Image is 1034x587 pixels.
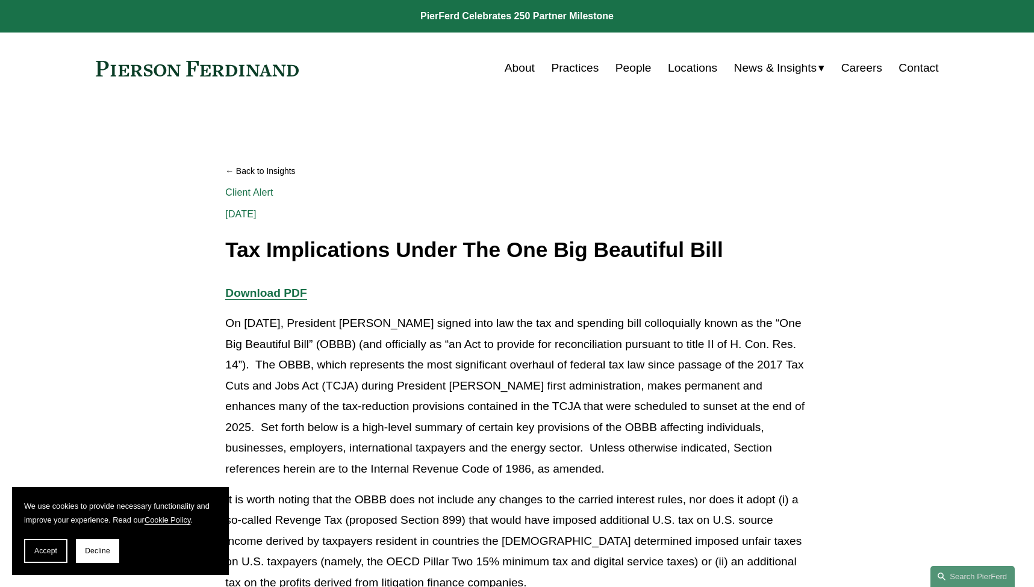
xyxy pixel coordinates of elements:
a: Careers [841,57,882,79]
a: folder dropdown [734,57,825,79]
a: Practices [551,57,599,79]
button: Accept [24,539,67,563]
a: About [505,57,535,79]
section: Cookie banner [12,487,229,575]
a: People [615,57,652,79]
a: Download PDF [225,287,307,299]
button: Decline [76,539,119,563]
a: Locations [668,57,717,79]
span: Decline [85,547,110,555]
span: [DATE] [225,209,256,219]
a: Search this site [930,566,1015,587]
p: On [DATE], President [PERSON_NAME] signed into law the tax and spending bill colloquially known a... [225,313,808,480]
span: News & Insights [734,58,817,79]
span: Accept [34,547,57,555]
a: Back to Insights [225,161,808,182]
p: We use cookies to provide necessary functionality and improve your experience. Read our . [24,499,217,527]
a: Cookie Policy [145,515,191,524]
h1: Tax Implications Under The One Big Beautiful Bill [225,238,808,262]
a: Contact [899,57,938,79]
a: Client Alert [225,187,273,197]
